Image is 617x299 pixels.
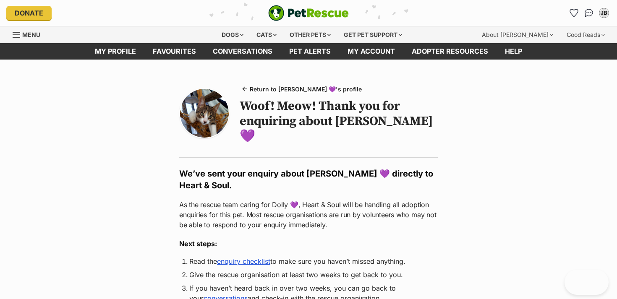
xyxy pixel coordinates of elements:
[180,89,229,138] img: Photo of Dolly 💜
[240,99,438,144] h1: Woof! Meow! Thank you for enquiring about [PERSON_NAME] 💜
[268,5,349,21] a: PetRescue
[281,43,339,60] a: Pet alerts
[179,200,438,230] p: As the rescue team caring for Dolly 💜, Heart & Soul will be handling all adoption enquiries for t...
[144,43,204,60] a: Favourites
[6,6,52,20] a: Donate
[403,43,497,60] a: Adopter resources
[86,43,144,60] a: My profile
[189,256,428,266] li: Read the to make sure you haven’t missed anything.
[251,26,282,43] div: Cats
[567,6,580,20] a: Favourites
[338,26,408,43] div: Get pet support
[204,43,281,60] a: conversations
[561,26,611,43] div: Good Reads
[268,5,349,21] img: logo-e224e6f780fb5917bec1dbf3a21bbac754714ae5b6737aabdf751b685950b380.svg
[179,168,438,191] h2: We’ve sent your enquiry about [PERSON_NAME] 💜 directly to Heart & Soul.
[339,43,403,60] a: My account
[597,6,611,20] button: My account
[567,6,611,20] ul: Account quick links
[217,257,270,265] a: enquiry checklist
[179,239,438,249] h3: Next steps:
[585,9,593,17] img: chat-41dd97257d64d25036548639549fe6c8038ab92f7586957e7f3b1b290dea8141.svg
[250,85,362,94] span: Return to [PERSON_NAME] 💜's profile
[497,43,531,60] a: Help
[600,9,608,17] div: JB
[582,6,596,20] a: Conversations
[22,31,40,38] span: Menu
[216,26,249,43] div: Dogs
[476,26,559,43] div: About [PERSON_NAME]
[240,83,365,95] a: Return to [PERSON_NAME] 💜's profile
[565,270,609,295] iframe: Help Scout Beacon - Open
[284,26,337,43] div: Other pets
[13,26,46,42] a: Menu
[189,270,428,280] li: Give the rescue organisation at least two weeks to get back to you.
